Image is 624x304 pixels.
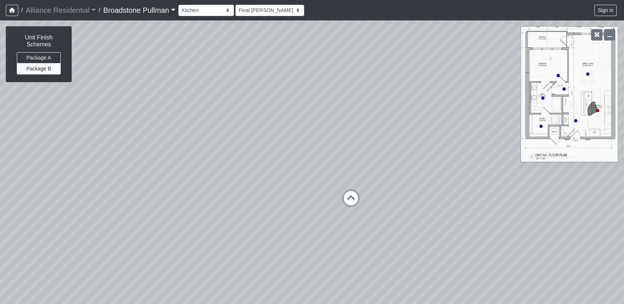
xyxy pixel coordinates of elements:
[14,34,64,48] h6: Unit Finish Schemes
[594,5,617,16] button: Sign in
[17,52,61,64] button: Package A
[18,3,26,18] span: /
[5,289,49,304] iframe: Ybug feedback widget
[96,3,103,18] span: /
[17,63,61,74] button: Package B
[103,3,175,18] a: Broadstone Pullman
[26,3,96,18] a: Alliance Residential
